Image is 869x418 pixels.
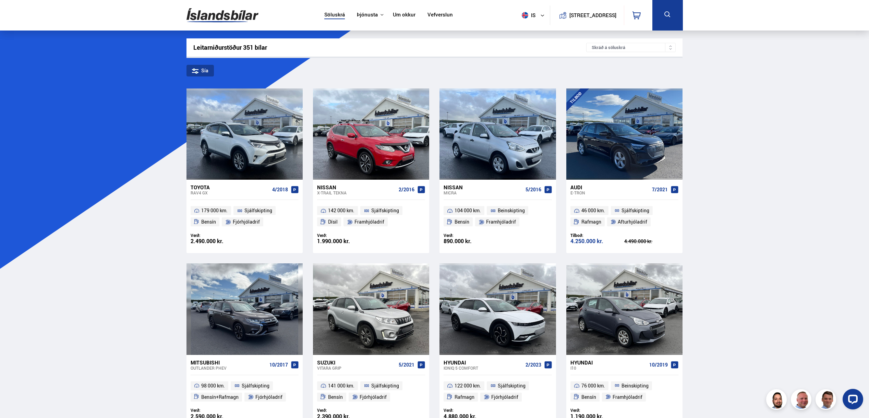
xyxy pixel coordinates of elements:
[191,184,269,190] div: Toyota
[444,359,522,366] div: Hyundai
[201,382,225,390] span: 98 000 km.
[193,44,587,51] div: Leitarniðurstöður 351 bílar
[581,382,605,390] span: 76 000 km.
[191,359,267,366] div: Mitsubishi
[201,206,228,215] span: 179 000 km.
[618,218,647,226] span: Afturhjóladrif
[444,238,498,244] div: 890.000 kr.
[554,5,620,25] a: [STREET_ADDRESS]
[519,12,536,19] span: is
[191,366,267,370] div: Outlander PHEV
[581,206,605,215] span: 46 000 km.
[767,390,788,411] img: nhp88E3Fdnt1Opn2.png
[621,382,649,390] span: Beinskipting
[191,238,245,244] div: 2.490.000 kr.
[570,408,625,413] div: Verð:
[526,362,541,368] span: 2/2023
[837,386,866,415] iframe: LiveChat chat widget
[817,390,837,411] img: FbJEzSuNWCJXmdc-.webp
[621,206,649,215] span: Sjálfskipting
[581,393,596,401] span: Bensín
[455,382,481,390] span: 122 000 km.
[399,362,414,368] span: 5/2021
[455,393,474,401] span: Rafmagn
[519,5,550,25] button: is
[572,12,614,18] button: [STREET_ADDRESS]
[255,393,282,401] span: Fjórhjóladrif
[317,233,371,238] div: Verð:
[570,359,647,366] div: Hyundai
[455,206,481,215] span: 104 000 km.
[566,180,683,253] a: Audi e-tron 7/2021 46 000 km. Sjálfskipting Rafmagn Afturhjóladrif Tilboð: 4.250.000 kr. 4.490.00...
[570,190,649,195] div: e-tron
[357,12,378,18] button: Þjónusta
[792,390,812,411] img: siFngHWaQ9KaOqBr.png
[317,408,371,413] div: Verð:
[444,190,522,195] div: Micra
[526,187,541,192] span: 5/2016
[393,12,415,19] a: Um okkur
[444,408,498,413] div: Verð:
[486,218,516,226] span: Framhjóladrif
[498,206,525,215] span: Beinskipting
[313,180,429,253] a: Nissan X-Trail TEKNA 2/2016 142 000 km. Sjálfskipting Dísil Framhjóladrif Verð: 1.990.000 kr.
[233,218,260,226] span: Fjórhjóladrif
[455,218,469,226] span: Bensín
[317,359,396,366] div: Suzuki
[186,4,258,26] img: G0Ugv5HjCgRt.svg
[317,238,371,244] div: 1.990.000 kr.
[186,65,214,76] div: Sía
[328,393,343,401] span: Bensín
[324,12,345,19] a: Söluskrá
[242,382,269,390] span: Sjálfskipting
[444,366,522,370] div: IONIQ 5 COMFORT
[371,206,399,215] span: Sjálfskipting
[652,187,668,192] span: 7/2021
[522,12,528,19] img: svg+xml;base64,PHN2ZyB4bWxucz0iaHR0cDovL3d3dy53My5vcmcvMjAwMC9zdmciIHdpZHRoPSI1MTIiIGhlaWdodD0iNT...
[498,382,526,390] span: Sjálfskipting
[570,366,647,370] div: i10
[360,393,387,401] span: Fjórhjóladrif
[399,187,414,192] span: 2/2016
[371,382,399,390] span: Sjálfskipting
[444,184,522,190] div: Nissan
[191,190,269,195] div: RAV4 GX
[272,187,288,192] span: 4/2018
[317,366,396,370] div: Vitara GRIP
[427,12,453,19] a: Vefverslun
[317,184,396,190] div: Nissan
[191,408,245,413] div: Verð:
[186,180,303,253] a: Toyota RAV4 GX 4/2018 179 000 km. Sjálfskipting Bensín Fjórhjóladrif Verð: 2.490.000 kr.
[444,233,498,238] div: Verð:
[624,239,678,244] div: 4.490.000 kr.
[581,218,601,226] span: Rafmagn
[269,362,288,368] span: 10/2017
[649,362,668,368] span: 10/2019
[328,206,354,215] span: 142 000 km.
[244,206,272,215] span: Sjálfskipting
[354,218,384,226] span: Framhjóladrif
[613,393,642,401] span: Framhjóladrif
[570,233,625,238] div: Tilboð:
[201,218,216,226] span: Bensín
[328,218,338,226] span: Dísil
[201,393,239,401] span: Bensín+Rafmagn
[570,238,625,244] div: 4.250.000 kr.
[317,190,396,195] div: X-Trail TEKNA
[570,184,649,190] div: Audi
[586,43,676,52] div: Skráð á söluskrá
[328,382,354,390] span: 141 000 km.
[491,393,518,401] span: Fjórhjóladrif
[191,233,245,238] div: Verð:
[439,180,556,253] a: Nissan Micra 5/2016 104 000 km. Beinskipting Bensín Framhjóladrif Verð: 890.000 kr.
